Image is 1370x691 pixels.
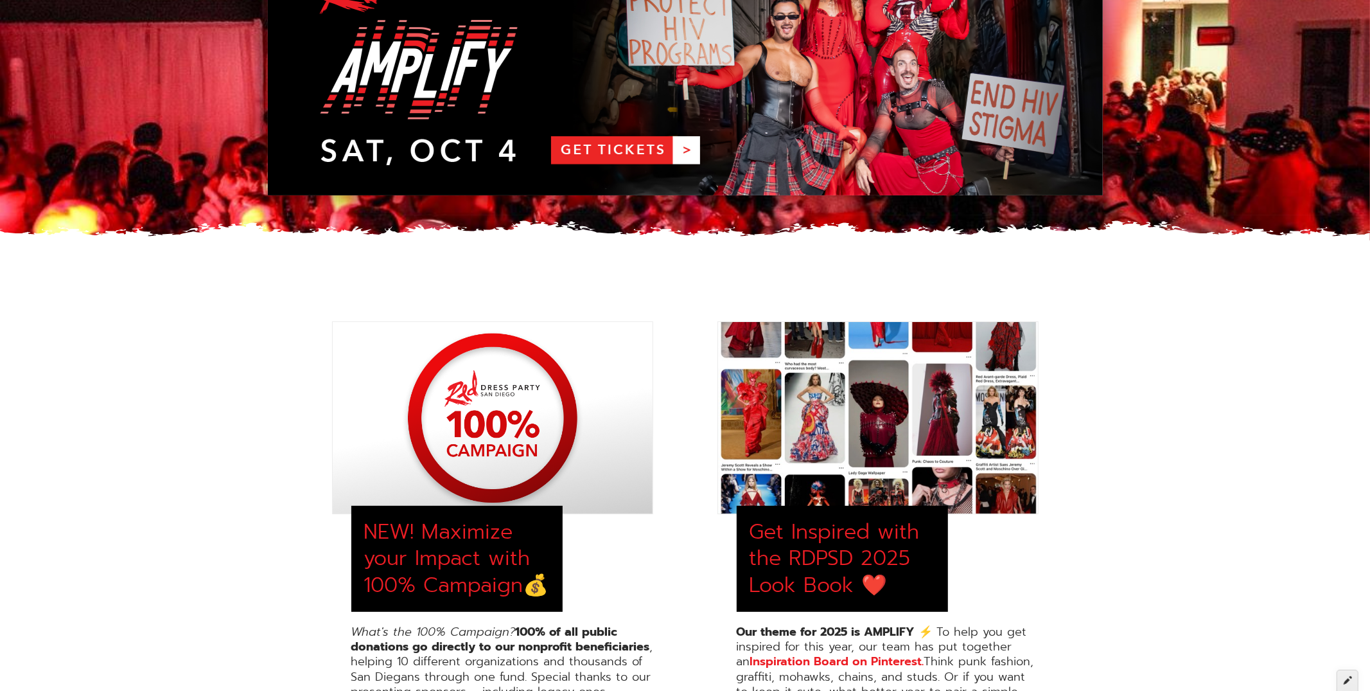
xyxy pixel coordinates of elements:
div: NEW! Maximize your Impact with 100% Campaign💰 [364,519,550,599]
strong: 100% of all public donations go directly to our nonprofit beneficiaries [351,623,650,656]
em: What's the 100% Campaign? [351,623,516,641]
a: Inspiration Board on Pinterest. [750,652,924,670]
strong: Our theme for 2025 is AMPLIFY ⚡️ [737,623,933,641]
div: Get Inspired with the RDPSD 2025 Look Book ❤️ [750,519,935,599]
